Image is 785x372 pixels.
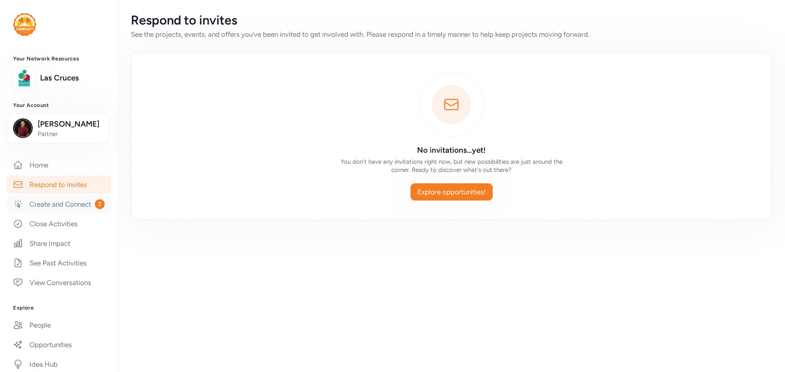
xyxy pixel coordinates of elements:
[40,72,105,84] a: Las Cruces
[7,254,111,272] a: See Past Activities
[38,130,104,138] span: Partner
[13,56,105,62] h3: Your Network Resources
[7,215,111,233] a: Close Activities
[334,158,569,174] div: You don't have any invitations right now, but new possibilities are just around the corner. Ready...
[7,316,111,334] a: People
[334,145,569,156] h3: No invitations...yet!
[411,184,492,200] a: Explore opportunities!
[131,29,772,39] div: See the projects, events, and offers you've been invited to get involved with. Please respond in ...
[7,274,111,292] a: View Conversations
[8,113,109,143] button: [PERSON_NAME]Partner
[38,118,104,130] span: [PERSON_NAME]
[13,305,105,311] h3: Explore
[13,102,105,109] h3: Your Account
[7,195,111,213] a: Create and Connect2
[7,156,111,174] a: Home
[7,234,111,252] a: Share Impact
[7,176,111,194] a: Respond to Invites
[410,183,493,200] button: Explore opportunities!
[13,13,36,36] img: logo
[95,199,105,209] span: 2
[7,336,111,354] a: Opportunities
[15,69,33,87] img: logo
[131,13,772,28] div: Respond to invites
[417,187,486,197] span: Explore opportunities!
